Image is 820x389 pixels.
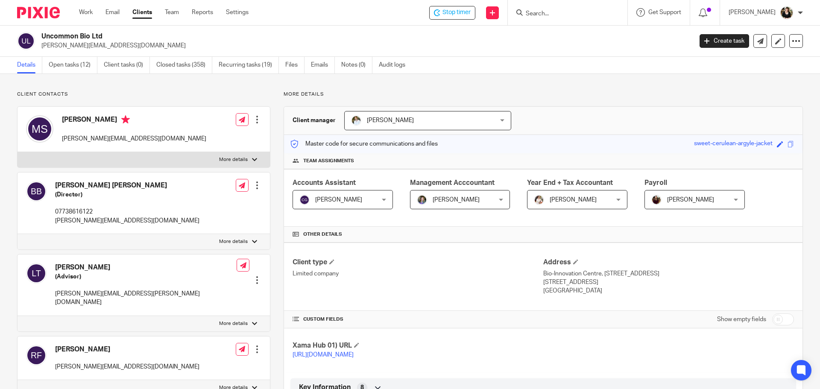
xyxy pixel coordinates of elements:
h3: Client manager [293,116,336,125]
h4: CUSTOM FIELDS [293,316,543,323]
a: Files [285,57,305,73]
img: sarah-royle.jpg [351,115,361,126]
span: Get Support [648,9,681,15]
img: 1530183611242%20(1).jpg [417,195,427,205]
div: sweet-cerulean-argyle-jacket [694,139,773,149]
input: Search [525,10,602,18]
h5: (Director) [55,190,199,199]
h5: (Advisor) [55,272,237,281]
p: More details [284,91,803,98]
div: Uncommon Bio Ltd [429,6,475,20]
p: More details [219,156,248,163]
a: Work [79,8,93,17]
p: [PERSON_NAME][EMAIL_ADDRESS][PERSON_NAME][DOMAIN_NAME] [55,290,237,307]
h2: Uncommon Bio Ltd [41,32,558,41]
img: Kayleigh%20Henson.jpeg [534,195,544,205]
span: Management Acccountant [410,179,495,186]
a: Create task [700,34,749,48]
p: Limited company [293,269,543,278]
p: More details [219,320,248,327]
a: Client tasks (0) [104,57,150,73]
span: Other details [303,231,342,238]
p: More details [219,238,248,245]
span: [PERSON_NAME] [315,197,362,203]
span: [PERSON_NAME] [433,197,480,203]
p: [STREET_ADDRESS] [543,278,794,287]
span: Stop timer [442,8,471,17]
img: svg%3E [26,345,47,366]
a: Closed tasks (358) [156,57,212,73]
p: [PERSON_NAME][EMAIL_ADDRESS][DOMAIN_NAME] [62,135,206,143]
h4: [PERSON_NAME] [62,115,206,126]
p: Client contacts [17,91,270,98]
a: Audit logs [379,57,412,73]
img: MaxAcc_Sep21_ElliDeanPhoto_030.jpg [651,195,662,205]
img: Helen%20Campbell.jpeg [780,6,794,20]
h4: Client type [293,258,543,267]
span: [PERSON_NAME] [550,197,597,203]
a: Team [165,8,179,17]
a: Open tasks (12) [49,57,97,73]
h4: Xama Hub 01) URL [293,341,543,350]
span: [PERSON_NAME] [367,117,414,123]
img: Pixie [17,7,60,18]
img: svg%3E [17,32,35,50]
a: [URL][DOMAIN_NAME] [293,352,354,358]
span: Team assignments [303,158,354,164]
span: Year End + Tax Accountant [527,179,613,186]
img: svg%3E [26,115,53,143]
p: [PERSON_NAME][EMAIL_ADDRESS][DOMAIN_NAME] [41,41,687,50]
img: svg%3E [26,263,47,284]
h4: [PERSON_NAME] [PERSON_NAME] [55,181,199,190]
span: [PERSON_NAME] [667,197,714,203]
img: svg%3E [299,195,310,205]
label: Show empty fields [717,315,766,324]
a: Reports [192,8,213,17]
h4: [PERSON_NAME] [55,345,199,354]
a: Email [105,8,120,17]
h4: Address [543,258,794,267]
a: Details [17,57,42,73]
p: Bio-Innovation Centre, [STREET_ADDRESS] [543,269,794,278]
span: Accounts Assistant [293,179,356,186]
p: Master code for secure communications and files [290,140,438,148]
p: [PERSON_NAME][EMAIL_ADDRESS][DOMAIN_NAME] [55,216,199,225]
a: Settings [226,8,249,17]
p: [PERSON_NAME][EMAIL_ADDRESS][DOMAIN_NAME] [55,363,199,371]
a: Notes (0) [341,57,372,73]
p: [PERSON_NAME] [729,8,776,17]
h4: [PERSON_NAME] [55,263,237,272]
a: Recurring tasks (19) [219,57,279,73]
i: Primary [121,115,130,124]
p: 07738616122 [55,208,199,216]
a: Clients [132,8,152,17]
p: [GEOGRAPHIC_DATA] [543,287,794,295]
span: Payroll [644,179,667,186]
a: Emails [311,57,335,73]
img: svg%3E [26,181,47,202]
